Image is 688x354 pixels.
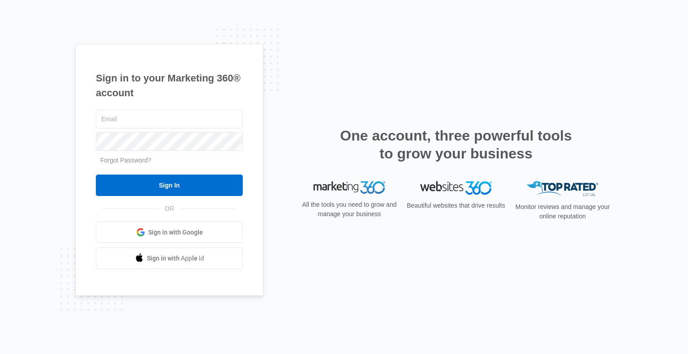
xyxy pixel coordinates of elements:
[96,110,243,128] input: Email
[148,228,203,237] span: Sign in with Google
[147,254,204,263] span: Sign in with Apple Id
[406,201,506,210] p: Beautiful websites that drive results
[512,202,613,221] p: Monitor reviews and manage your online reputation
[527,181,598,196] img: Top Rated Local
[100,157,151,164] a: Forgot Password?
[159,204,181,213] span: OR
[299,200,400,219] p: All the tools you need to grow and manage your business
[96,247,243,269] a: Sign in with Apple Id
[314,181,385,194] img: Marketing 360
[337,127,575,162] h2: One account, three powerful tools to grow your business
[96,71,243,100] h1: Sign in to your Marketing 360® account
[96,175,243,196] input: Sign In
[96,222,243,243] a: Sign in with Google
[420,181,492,194] img: Websites 360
